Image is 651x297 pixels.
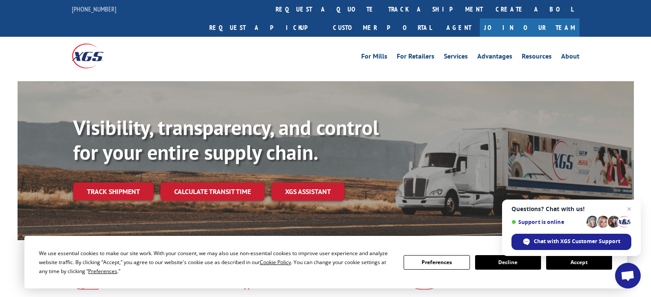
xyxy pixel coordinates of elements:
[73,114,379,165] b: Visibility, transparency, and control for your entire supply chain.
[397,53,434,62] a: For Retailers
[404,255,470,270] button: Preferences
[546,255,612,270] button: Accept
[477,53,512,62] a: Advantages
[511,206,631,212] span: Questions? Chat with us!
[271,182,345,201] a: XGS ASSISTANT
[161,182,265,201] a: Calculate transit time
[39,249,393,276] div: We use essential cookies to make our site work. With your consent, we may also use non-essential ...
[522,53,552,62] a: Resources
[24,236,627,288] div: Cookie Consent Prompt
[475,255,541,270] button: Decline
[438,18,480,37] a: Agent
[511,219,583,225] span: Support is online
[72,5,116,13] a: [PHONE_NUMBER]
[511,234,631,250] span: Chat with XGS Customer Support
[480,18,580,37] a: Join Our Team
[203,18,327,37] a: Request a pickup
[444,53,468,62] a: Services
[73,182,154,200] a: Track shipment
[327,18,438,37] a: Customer Portal
[361,53,387,62] a: For Mills
[561,53,580,62] a: About
[534,238,620,245] span: Chat with XGS Customer Support
[88,268,117,275] span: Preferences
[260,259,291,266] span: Cookie Policy
[615,263,641,288] a: Open chat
